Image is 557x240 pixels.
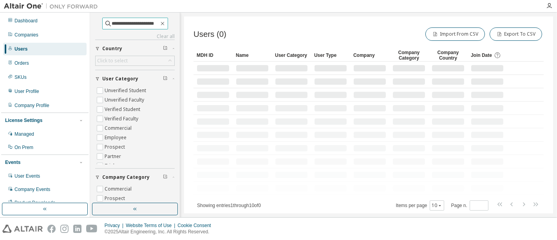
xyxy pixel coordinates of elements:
[353,49,386,62] div: Company
[105,133,128,142] label: Employee
[5,159,20,165] div: Events
[95,33,175,40] a: Clear all
[4,2,102,10] img: Altair One
[105,105,142,114] label: Verified Student
[60,225,69,233] img: instagram.svg
[97,58,128,64] div: Click to select
[105,95,146,105] label: Unverified Faculty
[47,225,56,233] img: facebook.svg
[105,86,148,95] label: Unverified Student
[95,40,175,57] button: Country
[14,186,50,193] div: Company Events
[177,222,215,229] div: Cookie Consent
[14,173,40,179] div: User Events
[14,200,55,206] div: Product Downloads
[236,49,269,62] div: Name
[105,222,126,229] div: Privacy
[102,45,122,52] span: Country
[194,30,226,39] span: Users (0)
[73,225,81,233] img: linkedin.svg
[14,74,27,80] div: SKUs
[163,76,168,82] span: Clear filter
[102,174,150,180] span: Company Category
[396,200,444,211] span: Items per page
[95,70,175,87] button: User Category
[2,225,43,233] img: altair_logo.svg
[163,45,168,52] span: Clear filter
[14,131,34,137] div: Managed
[314,49,347,62] div: User Type
[86,225,98,233] img: youtube.svg
[163,174,168,180] span: Clear filter
[126,222,177,229] div: Website Terms of Use
[95,169,175,186] button: Company Category
[105,142,127,152] label: Prospect
[5,117,42,124] div: License Settings
[275,49,308,62] div: User Category
[14,60,29,66] div: Orders
[14,102,49,109] div: Company Profile
[105,161,116,171] label: Trial
[14,88,39,95] div: User Profile
[451,200,488,211] span: Page n.
[425,27,485,41] button: Import From CSV
[14,18,38,24] div: Dashboard
[392,49,425,62] div: Company Category
[432,202,442,209] button: 10
[105,124,133,133] label: Commercial
[105,152,123,161] label: Partner
[105,184,133,194] label: Commercial
[494,52,501,59] svg: Date when the user was first added or directly signed up. If the user was deleted and later re-ad...
[14,32,38,38] div: Companies
[105,229,216,235] p: © 2025 Altair Engineering, Inc. All Rights Reserved.
[102,76,138,82] span: User Category
[96,56,174,65] div: Click to select
[14,46,27,52] div: Users
[197,203,261,208] span: Showing entries 1 through 10 of 0
[490,27,542,41] button: Export To CSV
[197,49,230,62] div: MDH ID
[432,49,465,62] div: Company Country
[105,114,140,124] label: Verified Faculty
[14,144,33,151] div: On Prem
[105,194,127,203] label: Prospect
[471,53,492,58] span: Join Date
